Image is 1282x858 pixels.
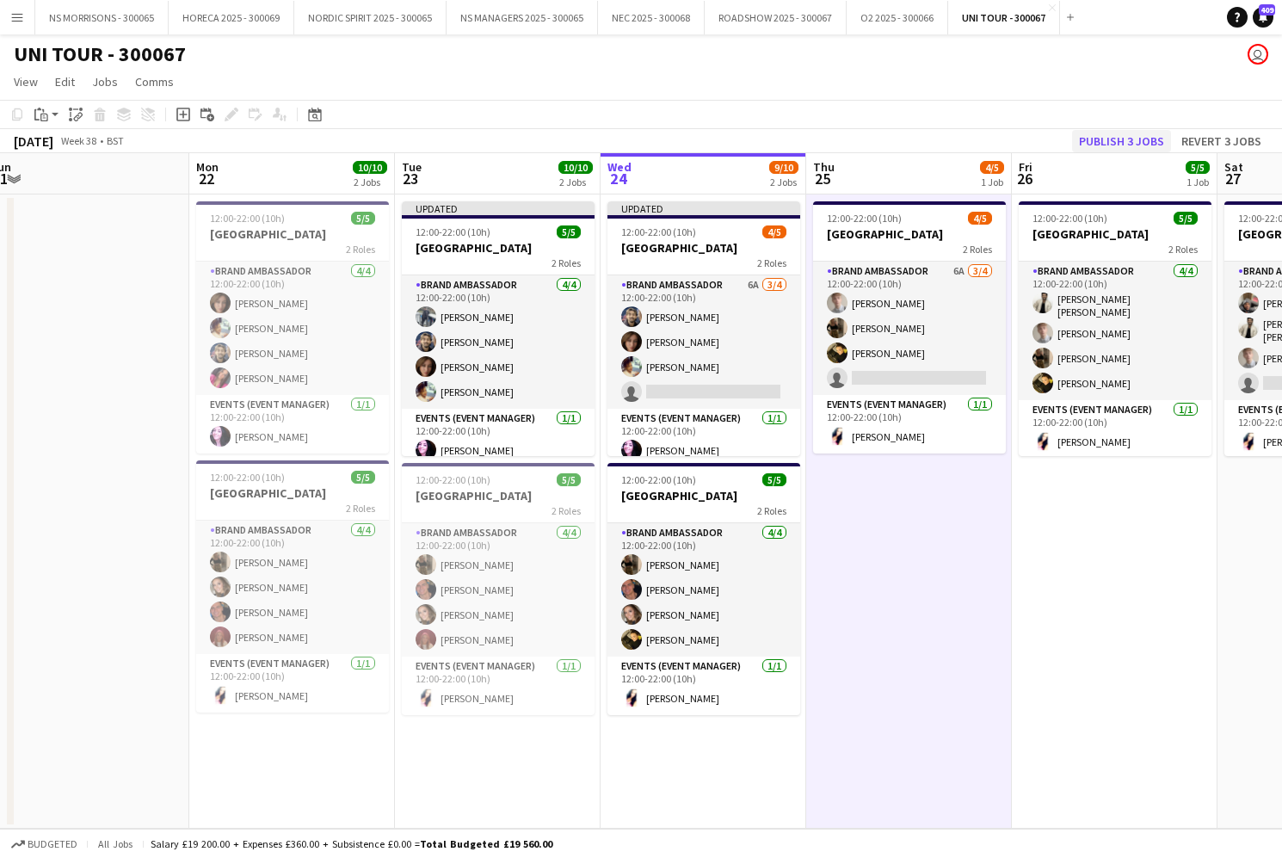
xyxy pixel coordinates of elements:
[981,176,1003,188] div: 1 Job
[402,275,595,409] app-card-role: Brand Ambassador4/412:00-22:00 (10h)[PERSON_NAME][PERSON_NAME][PERSON_NAME][PERSON_NAME]
[402,463,595,715] app-job-card: 12:00-22:00 (10h)5/5[GEOGRAPHIC_DATA]2 RolesBrand Ambassador4/412:00-22:00 (10h)[PERSON_NAME][PER...
[1186,176,1209,188] div: 1 Job
[14,74,38,90] span: View
[128,71,181,93] a: Comms
[963,243,992,256] span: 2 Roles
[813,226,1006,242] h3: [GEOGRAPHIC_DATA]
[196,201,389,454] app-job-card: 12:00-22:00 (10h)5/5[GEOGRAPHIC_DATA]2 RolesBrand Ambassador4/412:00-22:00 (10h)[PERSON_NAME][PER...
[607,240,800,256] h3: [GEOGRAPHIC_DATA]
[402,240,595,256] h3: [GEOGRAPHIC_DATA]
[813,395,1006,454] app-card-role: Events (Event Manager)1/112:00-22:00 (10h)[PERSON_NAME]
[1174,212,1198,225] span: 5/5
[1259,4,1275,15] span: 409
[598,1,705,34] button: NEC 2025 - 300068
[1224,159,1243,175] span: Sat
[196,262,389,395] app-card-role: Brand Ambassador4/412:00-22:00 (10h)[PERSON_NAME][PERSON_NAME][PERSON_NAME][PERSON_NAME]
[294,1,447,34] button: NORDIC SPIRIT 2025 - 300065
[607,463,800,715] app-job-card: 12:00-22:00 (10h)5/5[GEOGRAPHIC_DATA]2 RolesBrand Ambassador4/412:00-22:00 (10h)[PERSON_NAME][PER...
[57,134,100,147] span: Week 38
[607,159,632,175] span: Wed
[607,523,800,657] app-card-role: Brand Ambassador4/412:00-22:00 (10h)[PERSON_NAME][PERSON_NAME][PERSON_NAME][PERSON_NAME]
[1253,7,1273,28] a: 409
[607,275,800,409] app-card-role: Brand Ambassador6A3/412:00-22:00 (10h)[PERSON_NAME][PERSON_NAME][PERSON_NAME]
[757,504,786,517] span: 2 Roles
[169,1,294,34] button: HORECA 2025 - 300069
[402,201,595,215] div: Updated
[196,159,219,175] span: Mon
[196,654,389,713] app-card-role: Events (Event Manager)1/112:00-22:00 (10h)[PERSON_NAME]
[351,212,375,225] span: 5/5
[353,161,387,174] span: 10/10
[151,837,552,850] div: Salary £19 200.00 + Expenses £360.00 + Subsistence £0.00 =
[1222,169,1243,188] span: 27
[416,225,490,238] span: 12:00-22:00 (10h)
[194,169,219,188] span: 22
[813,159,835,175] span: Thu
[1019,226,1211,242] h3: [GEOGRAPHIC_DATA]
[210,471,285,484] span: 12:00-22:00 (10h)
[402,409,595,467] app-card-role: Events (Event Manager)1/112:00-22:00 (10h)[PERSON_NAME]
[402,657,595,715] app-card-role: Events (Event Manager)1/112:00-22:00 (10h)[PERSON_NAME]
[1019,400,1211,459] app-card-role: Events (Event Manager)1/112:00-22:00 (10h)[PERSON_NAME]
[1016,169,1032,188] span: 26
[607,657,800,715] app-card-role: Events (Event Manager)1/112:00-22:00 (10h)[PERSON_NAME]
[354,176,386,188] div: 2 Jobs
[810,169,835,188] span: 25
[557,473,581,486] span: 5/5
[135,74,174,90] span: Comms
[705,1,847,34] button: ROADSHOW 2025 - 300067
[552,504,581,517] span: 2 Roles
[402,159,422,175] span: Tue
[196,226,389,242] h3: [GEOGRAPHIC_DATA]
[346,502,375,515] span: 2 Roles
[1019,262,1211,400] app-card-role: Brand Ambassador4/412:00-22:00 (10h)[PERSON_NAME] [PERSON_NAME][PERSON_NAME][PERSON_NAME][PERSON_...
[1248,44,1268,65] app-user-avatar: Closer Payroll
[948,1,1060,34] button: UNI TOUR - 300067
[980,161,1004,174] span: 4/5
[14,41,186,67] h1: UNI TOUR - 300067
[607,409,800,467] app-card-role: Events (Event Manager)1/112:00-22:00 (10h)[PERSON_NAME]
[196,485,389,501] h3: [GEOGRAPHIC_DATA]
[416,473,490,486] span: 12:00-22:00 (10h)
[7,71,45,93] a: View
[762,225,786,238] span: 4/5
[1019,159,1032,175] span: Fri
[447,1,598,34] button: NS MANAGERS 2025 - 300065
[85,71,125,93] a: Jobs
[402,488,595,503] h3: [GEOGRAPHIC_DATA]
[813,201,1006,454] app-job-card: 12:00-22:00 (10h)4/5[GEOGRAPHIC_DATA]2 RolesBrand Ambassador6A3/412:00-22:00 (10h)[PERSON_NAME][P...
[346,243,375,256] span: 2 Roles
[762,473,786,486] span: 5/5
[557,225,581,238] span: 5/5
[210,212,285,225] span: 12:00-22:00 (10h)
[402,523,595,657] app-card-role: Brand Ambassador4/412:00-22:00 (10h)[PERSON_NAME][PERSON_NAME][PERSON_NAME][PERSON_NAME]
[607,201,800,215] div: Updated
[770,176,798,188] div: 2 Jobs
[607,201,800,456] app-job-card: Updated12:00-22:00 (10h)4/5[GEOGRAPHIC_DATA]2 RolesBrand Ambassador6A3/412:00-22:00 (10h)[PERSON_...
[769,161,798,174] span: 9/10
[55,74,75,90] span: Edit
[607,488,800,503] h3: [GEOGRAPHIC_DATA]
[559,176,592,188] div: 2 Jobs
[35,1,169,34] button: NS MORRISONS - 300065
[196,521,389,654] app-card-role: Brand Ambassador4/412:00-22:00 (10h)[PERSON_NAME][PERSON_NAME][PERSON_NAME][PERSON_NAME]
[399,169,422,188] span: 23
[757,256,786,269] span: 2 Roles
[14,133,53,150] div: [DATE]
[847,1,948,34] button: O2 2025 - 300066
[1072,130,1171,152] button: Publish 3 jobs
[196,460,389,713] app-job-card: 12:00-22:00 (10h)5/5[GEOGRAPHIC_DATA]2 RolesBrand Ambassador4/412:00-22:00 (10h)[PERSON_NAME][PER...
[92,74,118,90] span: Jobs
[1019,201,1211,456] app-job-card: 12:00-22:00 (10h)5/5[GEOGRAPHIC_DATA]2 RolesBrand Ambassador4/412:00-22:00 (10h)[PERSON_NAME] [PE...
[605,169,632,188] span: 24
[351,471,375,484] span: 5/5
[558,161,593,174] span: 10/10
[827,212,902,225] span: 12:00-22:00 (10h)
[621,225,696,238] span: 12:00-22:00 (10h)
[107,134,124,147] div: BST
[9,835,80,854] button: Budgeted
